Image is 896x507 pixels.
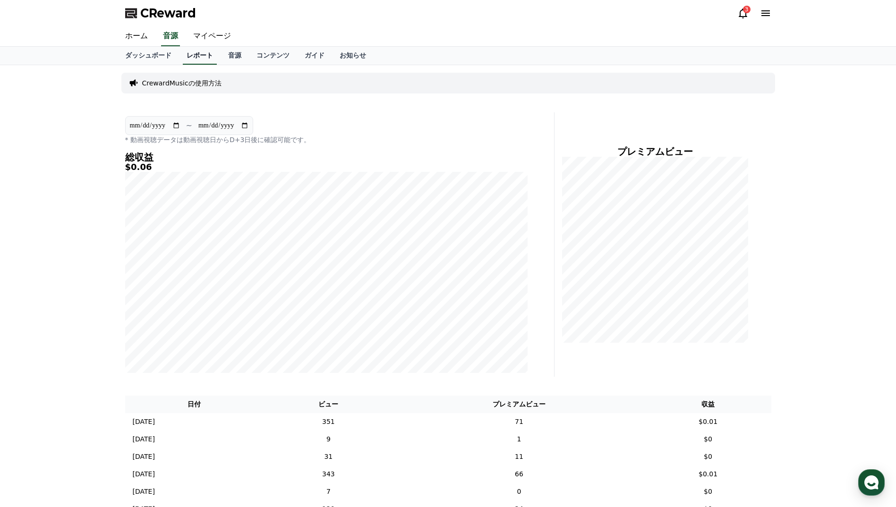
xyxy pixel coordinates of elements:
[122,299,181,323] a: Settings
[186,120,192,131] p: ~
[3,299,62,323] a: Home
[183,47,217,65] a: レポート
[264,396,393,413] th: ビュー
[140,313,163,321] span: Settings
[24,313,41,321] span: Home
[125,135,528,144] p: * 動画視聴データは動画視聴日からD+3日後に確認可能です。
[161,26,180,46] a: 音源
[297,47,332,65] a: ガイド
[332,47,374,65] a: お知らせ
[118,26,155,46] a: ホーム
[125,6,196,21] a: CReward
[645,431,771,448] td: $0
[645,396,771,413] th: 収益
[393,448,645,465] td: 11
[645,448,771,465] td: $0
[133,434,155,444] p: [DATE]
[393,465,645,483] td: 66
[133,469,155,479] p: [DATE]
[264,483,393,500] td: 7
[62,299,122,323] a: Messages
[743,6,751,13] div: 3
[264,448,393,465] td: 31
[393,413,645,431] td: 71
[645,465,771,483] td: $0.01
[125,152,528,162] h4: 総収益
[737,8,749,19] a: 3
[264,465,393,483] td: 343
[221,47,249,65] a: 音源
[393,431,645,448] td: 1
[393,483,645,500] td: 0
[264,413,393,431] td: 351
[264,431,393,448] td: 9
[133,417,155,427] p: [DATE]
[78,314,106,321] span: Messages
[645,483,771,500] td: $0
[562,146,749,157] h4: プレミアムビュー
[142,78,222,88] a: CrewardMusicの使用方法
[645,413,771,431] td: $0.01
[393,396,645,413] th: プレミアムビュー
[125,396,264,413] th: 日付
[118,47,179,65] a: ダッシュボード
[125,162,528,172] h5: $0.06
[186,26,239,46] a: マイページ
[249,47,297,65] a: コンテンツ
[133,487,155,497] p: [DATE]
[140,6,196,21] span: CReward
[133,452,155,462] p: [DATE]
